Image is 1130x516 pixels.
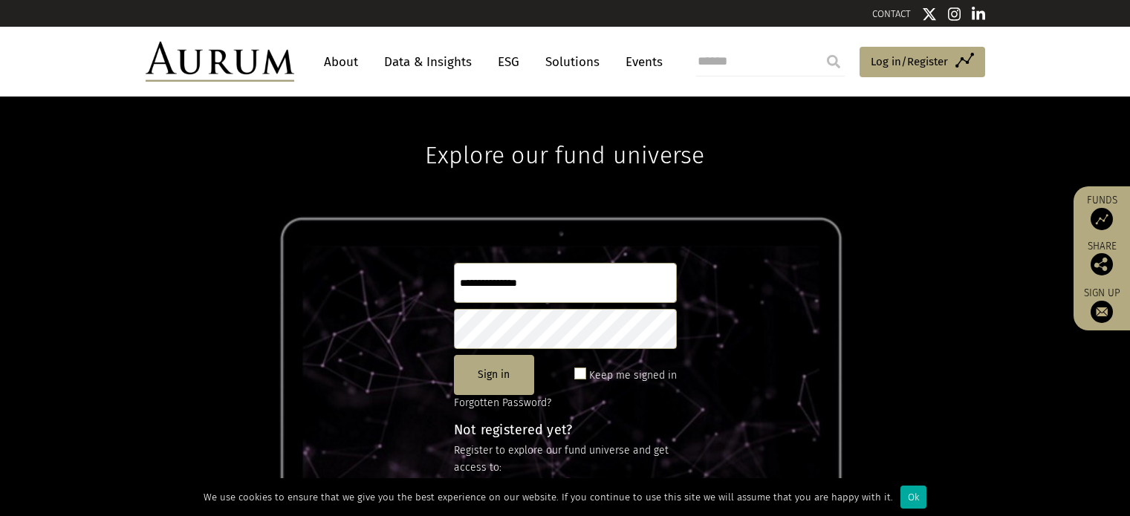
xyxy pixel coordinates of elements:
[972,7,985,22] img: Linkedin icon
[860,47,985,78] a: Log in/Register
[538,48,607,76] a: Solutions
[948,7,961,22] img: Instagram icon
[871,53,948,71] span: Log in/Register
[1081,241,1123,275] div: Share
[454,396,551,409] a: Forgotten Password?
[490,48,527,76] a: ESG
[922,7,937,22] img: Twitter icon
[1081,287,1123,323] a: Sign up
[1091,253,1113,275] img: Share this post
[618,48,663,76] a: Events
[454,355,534,395] button: Sign in
[872,8,911,19] a: CONTACT
[425,97,704,169] h1: Explore our fund universe
[900,486,926,509] div: Ok
[589,367,677,385] label: Keep me signed in
[454,442,677,476] p: Register to explore our fund universe and get access to:
[377,48,479,76] a: Data & Insights
[316,48,366,76] a: About
[454,423,677,437] h4: Not registered yet?
[819,47,848,76] input: Submit
[1091,301,1113,323] img: Sign up to our newsletter
[146,42,294,82] img: Aurum
[1091,208,1113,230] img: Access Funds
[1081,194,1123,230] a: Funds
